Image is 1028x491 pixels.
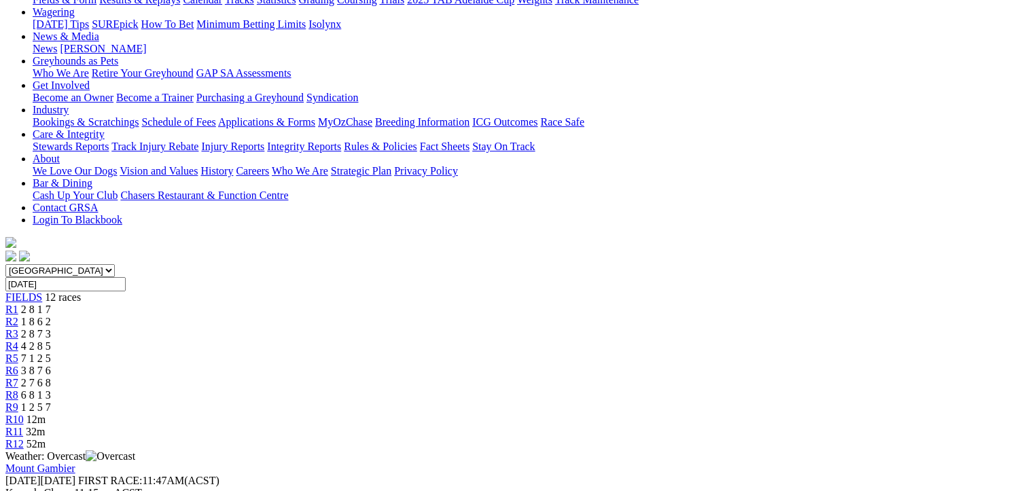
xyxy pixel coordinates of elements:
[33,67,89,79] a: Who We Are
[26,438,46,450] span: 52m
[394,165,458,177] a: Privacy Policy
[33,128,105,140] a: Care & Integrity
[5,450,135,462] span: Weather: Overcast
[5,304,18,315] a: R1
[308,18,341,30] a: Isolynx
[5,291,42,303] a: FIELDS
[540,116,584,128] a: Race Safe
[33,165,1023,177] div: About
[141,116,215,128] a: Schedule of Fees
[236,165,269,177] a: Careers
[33,214,122,225] a: Login To Blackbook
[86,450,135,462] img: Overcast
[21,304,51,315] span: 2 8 1 7
[33,189,118,201] a: Cash Up Your Club
[5,475,75,486] span: [DATE]
[5,389,18,401] a: R8
[33,67,1023,79] div: Greyhounds as Pets
[21,316,51,327] span: 1 8 6 2
[5,365,18,376] a: R6
[60,43,146,54] a: [PERSON_NAME]
[5,475,41,486] span: [DATE]
[318,116,372,128] a: MyOzChase
[45,291,81,303] span: 12 races
[19,251,30,261] img: twitter.svg
[33,92,113,103] a: Become an Owner
[33,104,69,115] a: Industry
[472,116,537,128] a: ICG Outcomes
[116,92,194,103] a: Become a Trainer
[21,352,51,364] span: 7 1 2 5
[5,426,23,437] a: R11
[201,141,264,152] a: Injury Reports
[21,328,51,340] span: 2 8 7 3
[21,377,51,388] span: 2 7 6 8
[26,414,46,425] span: 12m
[5,352,18,364] a: R5
[5,316,18,327] a: R2
[5,414,24,425] a: R10
[5,462,75,474] a: Mount Gambier
[375,116,469,128] a: Breeding Information
[5,237,16,248] img: logo-grsa-white.png
[33,43,1023,55] div: News & Media
[272,165,328,177] a: Who We Are
[21,389,51,401] span: 6 8 1 3
[344,141,417,152] a: Rules & Policies
[33,177,92,189] a: Bar & Dining
[33,165,117,177] a: We Love Our Dogs
[33,92,1023,104] div: Get Involved
[26,426,45,437] span: 32m
[78,475,142,486] span: FIRST RACE:
[196,18,306,30] a: Minimum Betting Limits
[5,340,18,352] a: R4
[33,141,109,152] a: Stewards Reports
[33,31,99,42] a: News & Media
[200,165,233,177] a: History
[33,18,89,30] a: [DATE] Tips
[21,365,51,376] span: 3 8 7 6
[5,277,126,291] input: Select date
[33,55,118,67] a: Greyhounds as Pets
[331,165,391,177] a: Strategic Plan
[33,18,1023,31] div: Wagering
[33,79,90,91] a: Get Involved
[33,43,57,54] a: News
[267,141,341,152] a: Integrity Reports
[33,141,1023,153] div: Care & Integrity
[5,401,18,413] a: R9
[218,116,315,128] a: Applications & Forms
[21,401,51,413] span: 1 2 5 7
[196,67,291,79] a: GAP SA Assessments
[33,189,1023,202] div: Bar & Dining
[92,67,194,79] a: Retire Your Greyhound
[33,116,139,128] a: Bookings & Scratchings
[21,340,51,352] span: 4 2 8 5
[5,438,24,450] a: R12
[78,475,219,486] span: 11:47AM(ACST)
[33,202,98,213] a: Contact GRSA
[420,141,469,152] a: Fact Sheets
[5,251,16,261] img: facebook.svg
[5,377,18,388] a: R7
[33,116,1023,128] div: Industry
[196,92,304,103] a: Purchasing a Greyhound
[111,141,198,152] a: Track Injury Rebate
[306,92,358,103] a: Syndication
[120,189,288,201] a: Chasers Restaurant & Function Centre
[5,328,18,340] span: R3
[33,6,75,18] a: Wagering
[120,165,198,177] a: Vision and Values
[33,153,60,164] a: About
